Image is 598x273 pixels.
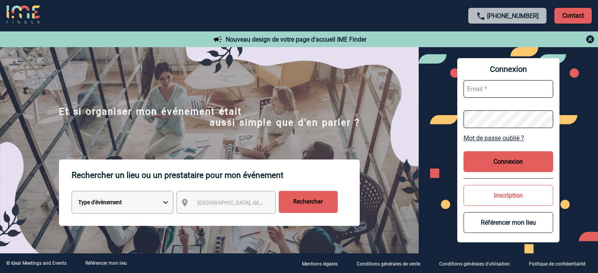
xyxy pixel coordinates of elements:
[296,260,350,267] a: Mentions légales
[197,200,307,206] span: [GEOGRAPHIC_DATA], département, région...
[523,260,598,267] a: Politique de confidentialité
[529,261,585,267] p: Politique de confidentialité
[6,260,66,266] div: © Ideal Meetings and Events
[464,80,553,98] input: Email *
[433,260,523,267] a: Conditions générales d'utilisation
[302,261,338,267] p: Mentions légales
[464,151,553,172] button: Connexion
[279,191,338,213] input: Rechercher
[487,12,539,20] a: [PHONE_NUMBER]
[464,185,553,206] button: Inscription
[476,11,486,21] img: call-24-px.png
[85,260,127,266] a: Référencer mon lieu
[72,159,360,191] p: Rechercher un lieu ou un prestataire pour mon événement
[439,261,510,267] p: Conditions générales d'utilisation
[464,64,553,74] span: Connexion
[464,134,553,142] a: Mot de passe oublié ?
[554,8,592,24] p: Contact
[350,260,433,267] a: Conditions générales de vente
[464,212,553,233] button: Référencer mon lieu
[357,261,420,267] p: Conditions générales de vente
